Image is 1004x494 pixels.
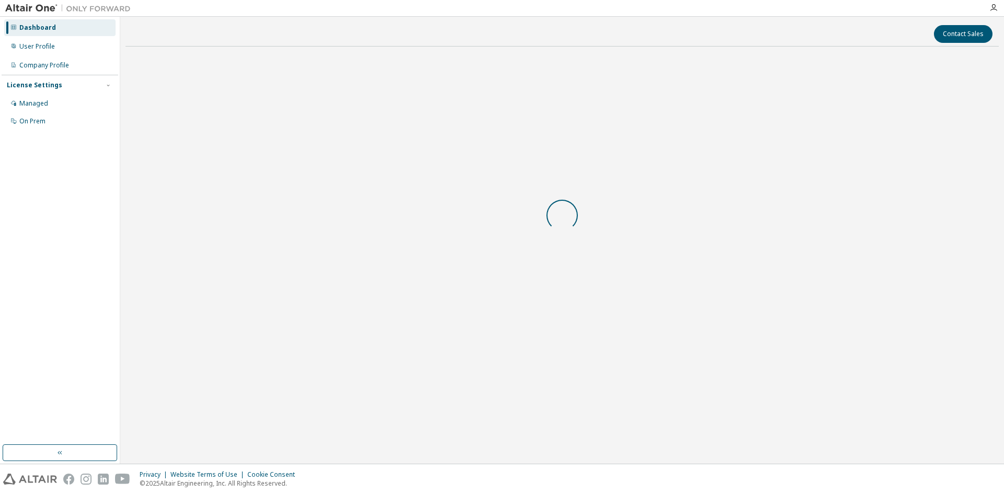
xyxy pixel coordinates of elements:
div: Cookie Consent [247,470,301,479]
img: youtube.svg [115,474,130,485]
div: Dashboard [19,24,56,32]
p: © 2025 Altair Engineering, Inc. All Rights Reserved. [140,479,301,488]
div: On Prem [19,117,45,125]
div: Privacy [140,470,170,479]
img: instagram.svg [81,474,92,485]
div: Company Profile [19,61,69,70]
img: Altair One [5,3,136,14]
button: Contact Sales [934,25,992,43]
div: User Profile [19,42,55,51]
img: linkedin.svg [98,474,109,485]
img: altair_logo.svg [3,474,57,485]
img: facebook.svg [63,474,74,485]
div: License Settings [7,81,62,89]
div: Managed [19,99,48,108]
div: Website Terms of Use [170,470,247,479]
